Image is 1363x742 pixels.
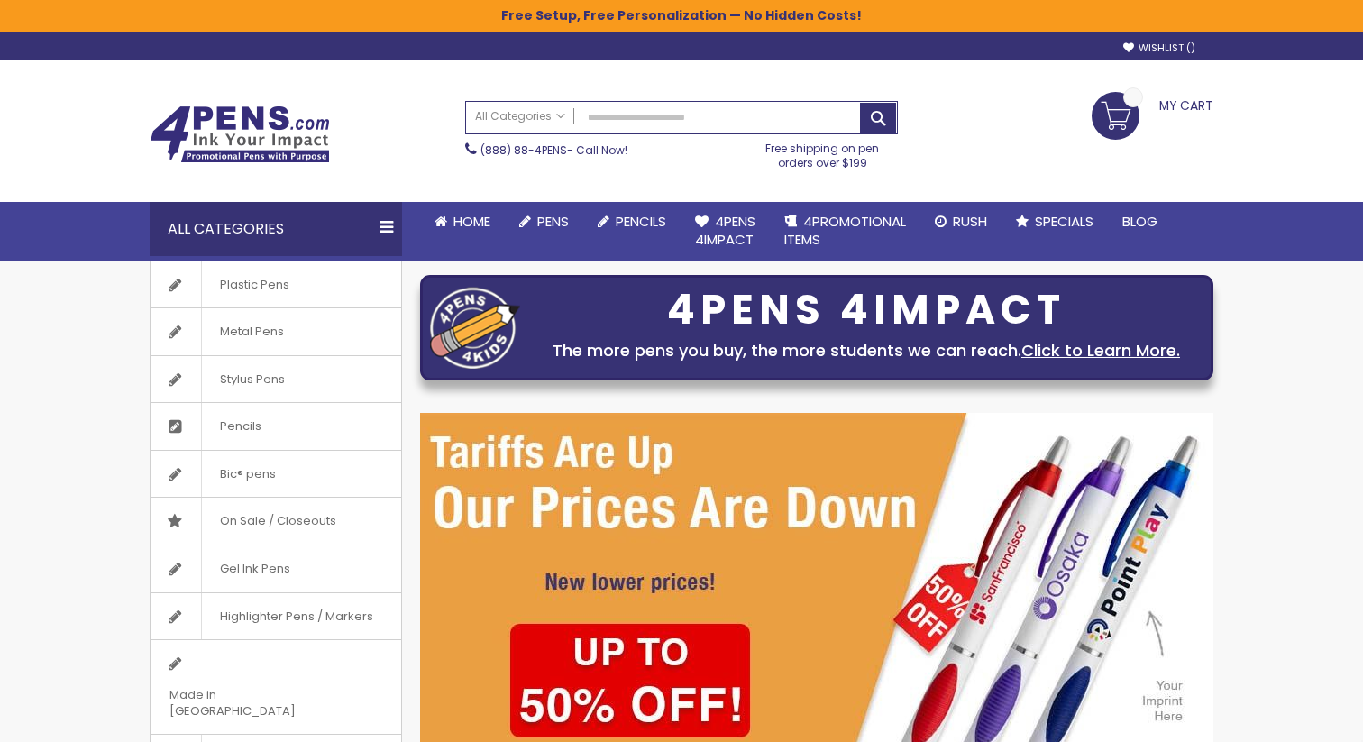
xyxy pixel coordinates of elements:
[953,212,987,231] span: Rush
[151,261,401,308] a: Plastic Pens
[201,261,307,308] span: Plastic Pens
[616,212,666,231] span: Pencils
[151,498,401,545] a: On Sale / Closeouts
[537,212,569,231] span: Pens
[505,202,583,242] a: Pens
[770,202,920,261] a: 4PROMOTIONALITEMS
[681,202,770,261] a: 4Pens4impact
[784,212,906,249] span: 4PROMOTIONAL ITEMS
[201,498,354,545] span: On Sale / Closeouts
[1002,202,1108,242] a: Specials
[1021,339,1180,362] a: Click to Learn More.
[430,287,520,369] img: four_pen_logo.png
[201,308,302,355] span: Metal Pens
[453,212,490,231] span: Home
[529,338,1203,363] div: The more pens you buy, the more students we can reach.
[150,105,330,163] img: 4Pens Custom Pens and Promotional Products
[201,356,303,403] span: Stylus Pens
[480,142,567,158] a: (888) 88-4PENS
[1108,202,1172,242] a: Blog
[151,403,401,450] a: Pencils
[201,593,391,640] span: Highlighter Pens / Markers
[747,134,899,170] div: Free shipping on pen orders over $199
[466,102,574,132] a: All Categories
[475,109,565,124] span: All Categories
[151,356,401,403] a: Stylus Pens
[1122,212,1157,231] span: Blog
[150,202,402,256] div: All Categories
[529,291,1203,329] div: 4PENS 4IMPACT
[920,202,1002,242] a: Rush
[201,403,279,450] span: Pencils
[151,308,401,355] a: Metal Pens
[1123,41,1195,55] a: Wishlist
[151,672,356,734] span: Made in [GEOGRAPHIC_DATA]
[583,202,681,242] a: Pencils
[151,640,401,734] a: Made in [GEOGRAPHIC_DATA]
[420,202,505,242] a: Home
[695,212,755,249] span: 4Pens 4impact
[201,451,294,498] span: Bic® pens
[151,451,401,498] a: Bic® pens
[151,593,401,640] a: Highlighter Pens / Markers
[480,142,627,158] span: - Call Now!
[201,545,308,592] span: Gel Ink Pens
[1035,212,1093,231] span: Specials
[151,545,401,592] a: Gel Ink Pens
